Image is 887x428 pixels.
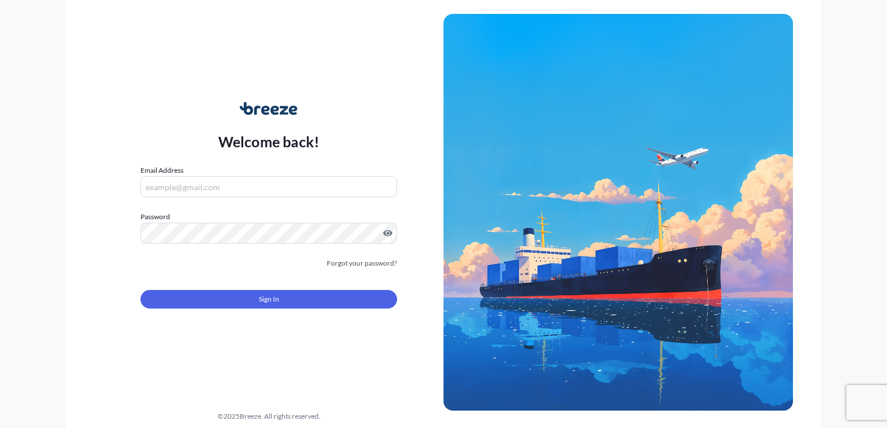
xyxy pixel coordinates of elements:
img: Ship illustration [443,14,793,411]
div: © 2025 Breeze. All rights reserved. [94,411,443,422]
span: Sign In [259,293,279,305]
button: Sign In [140,290,397,309]
a: Forgot your password? [327,257,397,269]
label: Password [140,211,397,223]
input: example@gmail.com [140,176,397,197]
p: Welcome back! [218,132,320,151]
button: Show password [383,228,392,238]
label: Email Address [140,165,183,176]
